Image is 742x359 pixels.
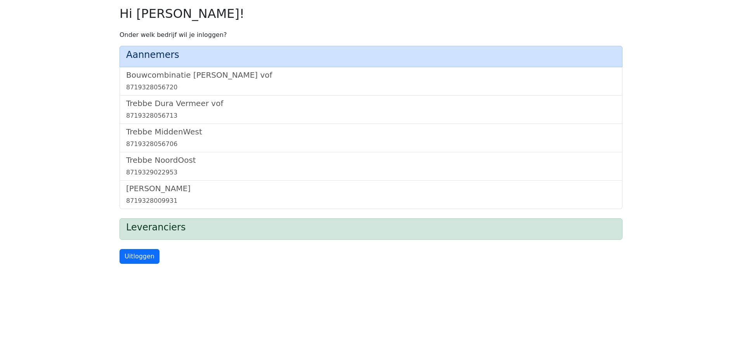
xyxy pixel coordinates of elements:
[126,196,616,206] div: 8719328009931
[126,184,616,193] h5: [PERSON_NAME]
[126,127,616,136] h5: Trebbe MiddenWest
[126,99,616,120] a: Trebbe Dura Vermeer vof8719328056713
[126,111,616,120] div: 8719328056713
[126,70,616,80] h5: Bouwcombinatie [PERSON_NAME] vof
[126,70,616,92] a: Bouwcombinatie [PERSON_NAME] vof8719328056720
[126,139,616,149] div: 8719328056706
[120,6,622,21] h2: Hi [PERSON_NAME]!
[120,30,622,40] p: Onder welk bedrijf wil je inloggen?
[126,155,616,177] a: Trebbe NoordOost8719329022953
[126,99,616,108] h5: Trebbe Dura Vermeer vof
[120,249,159,264] a: Uitloggen
[126,83,616,92] div: 8719328056720
[126,184,616,206] a: [PERSON_NAME]8719328009931
[126,222,616,233] h4: Leveranciers
[126,155,616,165] h5: Trebbe NoordOost
[126,127,616,149] a: Trebbe MiddenWest8719328056706
[126,49,616,61] h4: Aannemers
[126,168,616,177] div: 8719329022953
